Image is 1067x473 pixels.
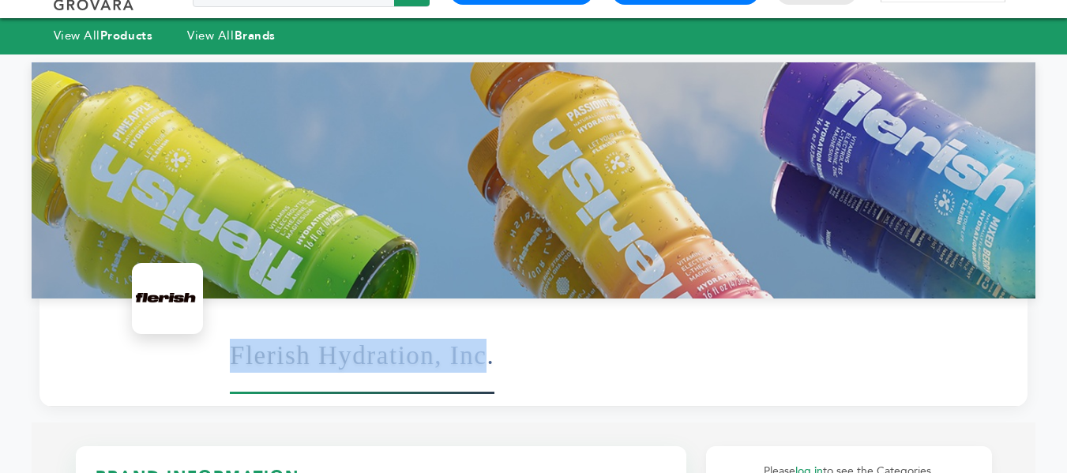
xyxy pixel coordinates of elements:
h1: Flerish Hydration, Inc. [230,317,494,394]
a: View AllBrands [187,28,276,43]
img: Flerish Hydration, Inc. Logo [136,267,199,330]
strong: Brands [235,28,276,43]
a: View AllProducts [54,28,153,43]
strong: Products [100,28,152,43]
